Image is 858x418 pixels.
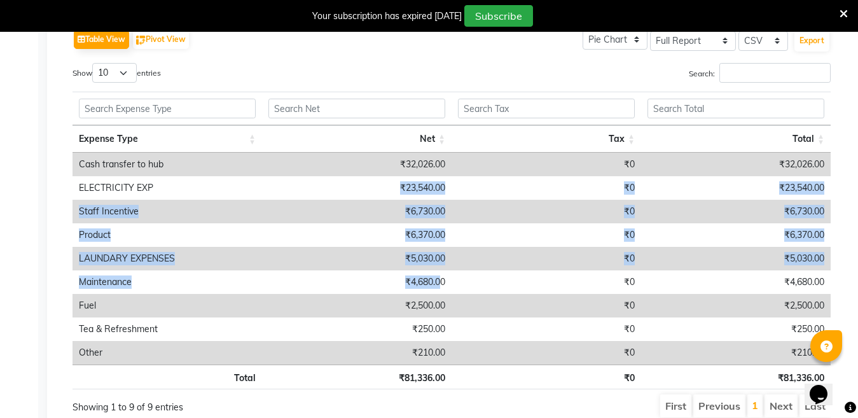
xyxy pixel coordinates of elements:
[136,36,146,45] img: pivot.png
[641,125,831,153] th: Total: activate to sort column ascending
[647,99,824,118] input: Search Total
[689,63,831,83] label: Search:
[805,367,845,405] iframe: chat widget
[452,247,641,270] td: ₹0
[452,294,641,317] td: ₹0
[262,317,452,341] td: ₹250.00
[641,153,831,176] td: ₹32,026.00
[794,30,829,52] button: Export
[641,247,831,270] td: ₹5,030.00
[641,176,831,200] td: ₹23,540.00
[73,270,262,294] td: Maintenance
[73,176,262,200] td: ELECTRICITY EXP
[452,270,641,294] td: ₹0
[74,30,129,49] button: Table View
[452,153,641,176] td: ₹0
[133,30,189,49] button: Pivot View
[73,153,262,176] td: Cash transfer to hub
[92,63,137,83] select: Showentries
[452,317,641,341] td: ₹0
[641,223,831,247] td: ₹6,370.00
[641,365,831,389] th: ₹81,336.00
[73,317,262,341] td: Tea & Refreshment
[262,200,452,223] td: ₹6,730.00
[641,341,831,365] td: ₹210.00
[262,153,452,176] td: ₹32,026.00
[262,125,452,153] th: Net: activate to sort column ascending
[262,223,452,247] td: ₹6,370.00
[719,63,831,83] input: Search:
[464,5,533,27] button: Subscribe
[73,393,377,414] div: Showing 1 to 9 of 9 entries
[262,176,452,200] td: ₹23,540.00
[452,176,641,200] td: ₹0
[73,223,262,247] td: Product
[73,341,262,365] td: Other
[73,125,262,153] th: Expense Type: activate to sort column ascending
[73,294,262,317] td: Fuel
[262,341,452,365] td: ₹210.00
[458,99,635,118] input: Search Tax
[452,223,641,247] td: ₹0
[268,99,445,118] input: Search Net
[641,200,831,223] td: ₹6,730.00
[262,270,452,294] td: ₹4,680.00
[262,247,452,270] td: ₹5,030.00
[73,247,262,270] td: LAUNDARY EXPENSES
[79,99,256,118] input: Search Expense Type
[262,294,452,317] td: ₹2,500.00
[641,270,831,294] td: ₹4,680.00
[73,200,262,223] td: Staff Incentive
[641,294,831,317] td: ₹2,500.00
[73,63,161,83] label: Show entries
[452,200,641,223] td: ₹0
[312,10,462,23] div: Your subscription has expired [DATE]
[73,365,262,389] th: Total
[452,365,641,389] th: ₹0
[452,341,641,365] td: ₹0
[452,125,641,153] th: Tax: activate to sort column ascending
[641,317,831,341] td: ₹250.00
[752,399,758,412] a: 1
[262,365,452,389] th: ₹81,336.00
